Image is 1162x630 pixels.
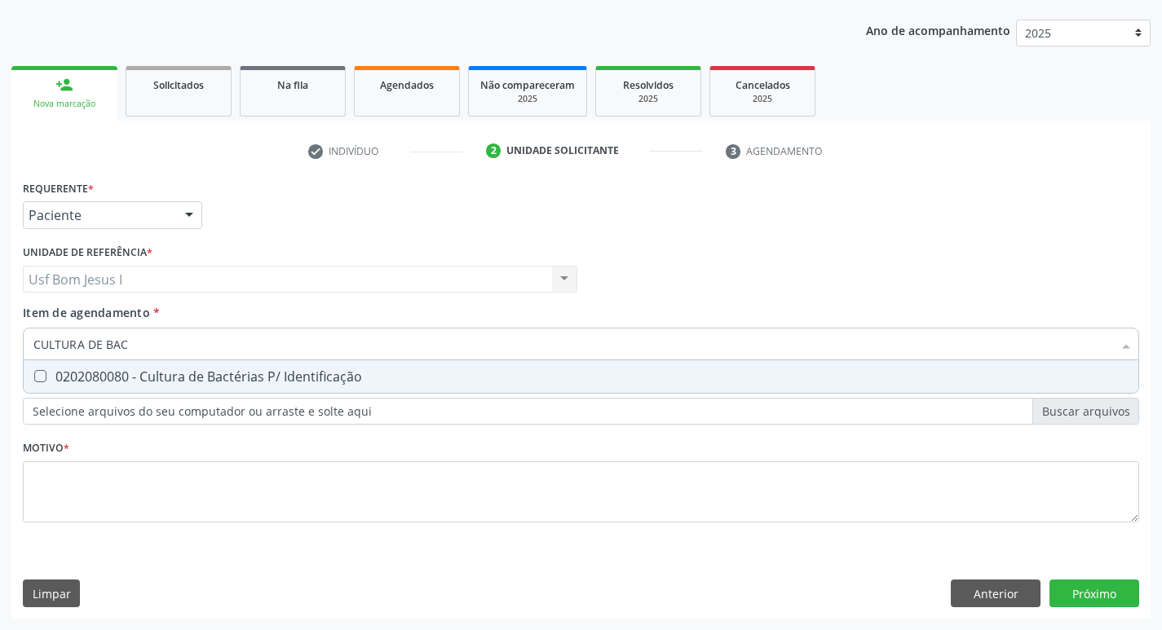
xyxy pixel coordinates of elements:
[23,240,152,266] label: Unidade de referência
[33,328,1112,360] input: Buscar por procedimentos
[623,78,674,92] span: Resolvidos
[23,436,69,461] label: Motivo
[23,176,94,201] label: Requerente
[866,20,1010,40] p: Ano de acompanhamento
[380,78,434,92] span: Agendados
[23,579,80,607] button: Limpar
[722,93,803,105] div: 2025
[480,78,575,92] span: Não compareceram
[23,98,106,110] div: Nova marcação
[23,305,150,320] span: Item de agendamento
[55,76,73,94] div: person_add
[736,78,790,92] span: Cancelados
[480,93,575,105] div: 2025
[506,143,619,158] div: Unidade solicitante
[33,370,1129,383] div: 0202080080 - Cultura de Bactérias P/ Identificação
[1049,579,1139,607] button: Próximo
[153,78,204,92] span: Solicitados
[951,579,1040,607] button: Anterior
[29,207,169,223] span: Paciente
[277,78,308,92] span: Na fila
[608,93,689,105] div: 2025
[486,143,501,158] div: 2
